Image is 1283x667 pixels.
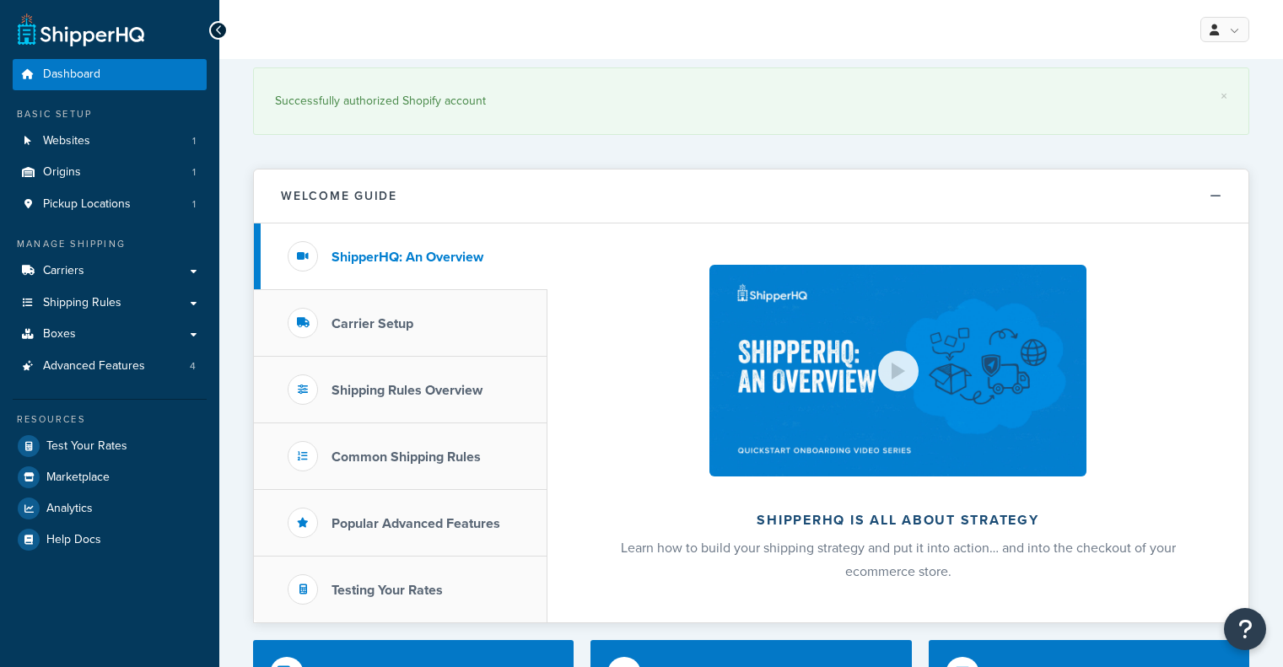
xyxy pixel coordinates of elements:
[13,157,207,188] li: Origins
[13,351,207,382] a: Advanced Features4
[709,265,1086,476] img: ShipperHQ is all about strategy
[43,67,100,82] span: Dashboard
[43,165,81,180] span: Origins
[13,126,207,157] li: Websites
[275,89,1227,113] div: Successfully authorized Shopify account
[592,513,1204,528] h2: ShipperHQ is all about strategy
[332,383,482,398] h3: Shipping Rules Overview
[1221,89,1227,103] a: ×
[13,431,207,461] a: Test Your Rates
[332,250,483,265] h3: ShipperHQ: An Overview
[13,462,207,492] a: Marketplace
[13,319,207,350] a: Boxes
[43,197,131,212] span: Pickup Locations
[192,165,196,180] span: 1
[190,359,196,374] span: 4
[13,107,207,121] div: Basic Setup
[192,134,196,148] span: 1
[46,533,101,547] span: Help Docs
[43,359,145,374] span: Advanced Features
[332,516,500,531] h3: Popular Advanced Features
[13,256,207,287] a: Carriers
[13,237,207,251] div: Manage Shipping
[192,197,196,212] span: 1
[13,351,207,382] li: Advanced Features
[332,316,413,331] h3: Carrier Setup
[46,439,127,454] span: Test Your Rates
[281,190,397,202] h2: Welcome Guide
[1224,608,1266,650] button: Open Resource Center
[13,288,207,319] a: Shipping Rules
[13,412,207,427] div: Resources
[13,59,207,90] a: Dashboard
[43,327,76,342] span: Boxes
[13,189,207,220] a: Pickup Locations1
[254,169,1248,223] button: Welcome Guide
[13,493,207,524] a: Analytics
[332,583,443,598] h3: Testing Your Rates
[46,502,93,516] span: Analytics
[332,449,481,465] h3: Common Shipping Rules
[13,126,207,157] a: Websites1
[43,264,84,278] span: Carriers
[13,524,207,555] a: Help Docs
[46,471,110,485] span: Marketplace
[43,296,121,310] span: Shipping Rules
[13,189,207,220] li: Pickup Locations
[43,134,90,148] span: Websites
[13,157,207,188] a: Origins1
[621,538,1176,581] span: Learn how to build your shipping strategy and put it into action… and into the checkout of your e...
